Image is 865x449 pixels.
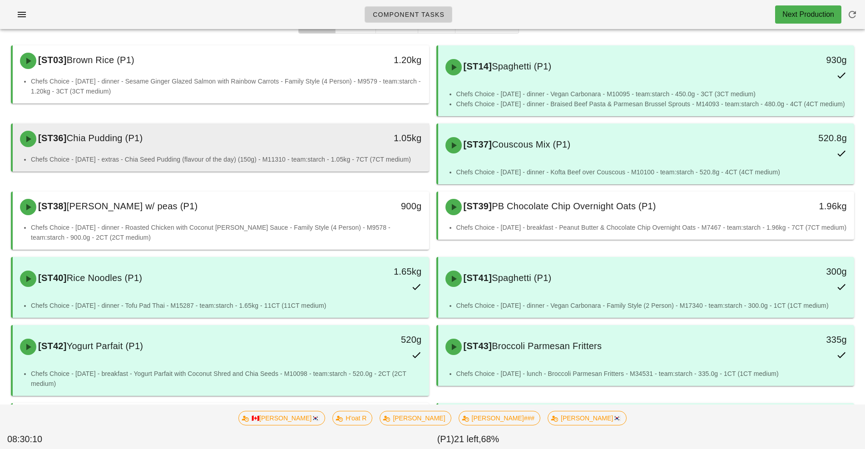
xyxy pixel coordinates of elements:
[782,9,834,20] div: Next Production
[31,76,422,96] li: Chefs Choice - [DATE] - dinner - Sesame Ginger Glazed Salmon with Rainbow Carrots - Family Style ...
[36,55,67,65] span: [ST03]
[365,6,452,23] a: Component Tasks
[456,301,847,311] li: Chefs Choice - [DATE] - dinner - Vegan Carbonara - Family Style (2 Person) - M17340 - team:starch...
[755,264,847,279] div: 300g
[329,131,421,145] div: 1.05kg
[492,273,551,283] span: Spaghetti (P1)
[755,332,847,347] div: 335g
[31,222,422,242] li: Chefs Choice - [DATE] - dinner - Roasted Chicken with Coconut [PERSON_NAME] Sauce - Family Style ...
[67,273,143,283] span: Rice Noodles (P1)
[456,99,847,109] li: Chefs Choice - [DATE] - dinner - Braised Beef Pasta & Parmesan Brussel Sprouts - M14093 - team:st...
[755,131,847,145] div: 520.8g
[462,273,492,283] span: [ST41]
[462,341,492,351] span: [ST43]
[456,222,847,232] li: Chefs Choice - [DATE] - breakfast - Peanut Butter & Chocolate Chip Overnight Oats - M7467 - team:...
[554,411,621,425] span: [PERSON_NAME]🇰🇷
[67,55,134,65] span: Brown Rice (P1)
[5,431,77,448] div: 08:30:10
[456,89,847,99] li: Chefs Choice - [DATE] - dinner - Vegan Carbonara - M10095 - team:starch - 450.0g - 3CT (3CT medium)
[67,341,143,351] span: Yogurt Parfait (P1)
[372,11,445,18] span: Component Tasks
[462,139,492,149] span: [ST37]
[755,53,847,67] div: 930g
[338,411,366,425] span: H'oat R
[755,199,847,213] div: 1.96kg
[329,199,421,213] div: 900g
[77,431,860,448] div: (P1) 68%
[244,411,319,425] span: 🇨🇦[PERSON_NAME]🇰🇷
[386,411,445,425] span: [PERSON_NAME]
[492,341,602,351] span: Broccoli Parmesan Fritters
[31,154,422,164] li: Chefs Choice - [DATE] - extras - Chia Seed Pudding (flavour of the day) (150g) - M11310 - team:st...
[456,167,847,177] li: Chefs Choice - [DATE] - dinner - Kofta Beef over Couscous - M10100 - team:starch - 520.8g - 4CT (...
[36,273,67,283] span: [ST40]
[329,264,421,279] div: 1.65kg
[492,61,551,71] span: Spaghetti (P1)
[462,61,492,71] span: [ST14]
[31,369,422,389] li: Chefs Choice - [DATE] - breakfast - Yogurt Parfait with Coconut Shred and Chia Seeds - M10098 - t...
[329,332,421,347] div: 520g
[492,139,570,149] span: Couscous Mix (P1)
[456,369,847,379] li: Chefs Choice - [DATE] - lunch - Broccoli Parmesan Fritters - M34531 - team:starch - 335.0g - 1CT ...
[67,201,198,211] span: [PERSON_NAME] w/ peas (P1)
[67,133,143,143] span: Chia Pudding (P1)
[329,53,421,67] div: 1.20kg
[36,201,67,211] span: [ST38]
[492,201,656,211] span: PB Chocolate Chip Overnight Oats (P1)
[454,434,481,444] span: 21 left,
[36,341,67,351] span: [ST42]
[464,411,534,425] span: [PERSON_NAME]###
[31,301,422,311] li: Chefs Choice - [DATE] - dinner - Tofu Pad Thai - M15287 - team:starch - 1.65kg - 11CT (11CT medium)
[36,133,67,143] span: [ST36]
[462,201,492,211] span: [ST39]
